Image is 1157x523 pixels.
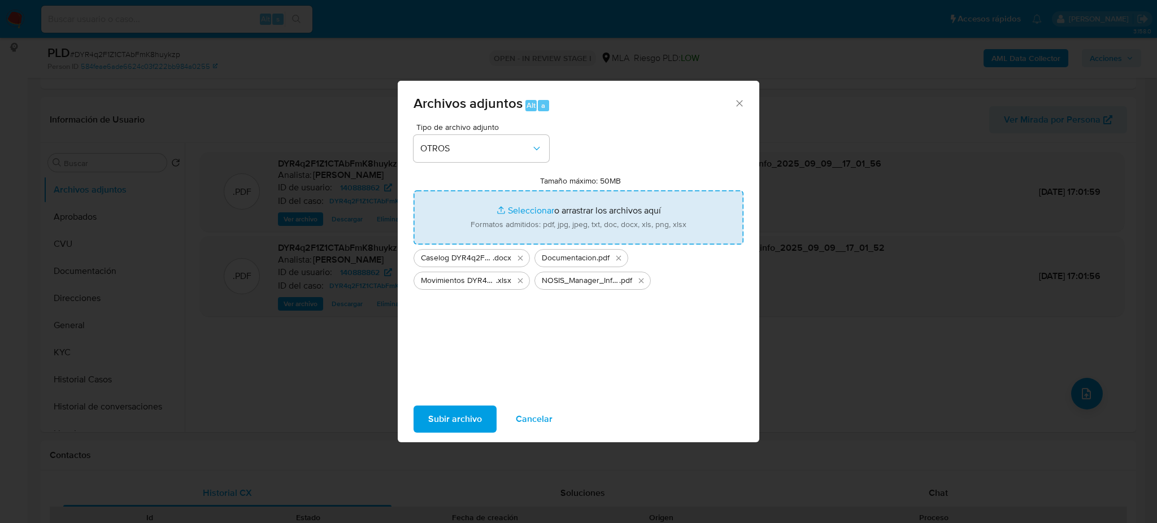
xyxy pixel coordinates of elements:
button: Eliminar NOSIS_Manager_InformeIndividual_23276990179_654932_20250822105615.pdf [634,274,648,287]
span: .pdf [619,275,632,286]
span: Alt [527,100,536,111]
button: Eliminar Movimientos DYR4q2F1Z1CTAbFmK8huykzp.xlsx [514,274,527,287]
span: Subir archivo [428,407,482,432]
ul: Archivos seleccionados [414,245,743,290]
button: Cancelar [501,406,567,433]
span: NOSIS_Manager_InformeIndividual_23276990179_654932_20250822105615 [542,275,619,286]
span: Cancelar [516,407,553,432]
button: Eliminar Documentacion.pdf [612,251,625,265]
button: Eliminar Caselog DYR4q2F1Z1CTAbFmK8huykzp_2025_08_19_15_29_45.docx [514,251,527,265]
button: OTROS [414,135,549,162]
span: .pdf [597,252,610,264]
span: Movimientos DYR4q2F1Z1CTAbFmK8huykzp [421,275,496,286]
label: Tamaño máximo: 50MB [540,176,621,186]
span: OTROS [420,143,531,154]
span: Archivos adjuntos [414,93,523,113]
span: Tipo de archivo adjunto [416,123,552,131]
span: a [541,100,545,111]
span: Documentacion [542,252,597,264]
span: .xlsx [496,275,511,286]
button: Subir archivo [414,406,497,433]
span: Caselog DYR4q2F1Z1CTAbFmK8huykzp_2025_08_19_15_29_45 [421,252,493,264]
button: Cerrar [734,98,744,108]
span: .docx [493,252,511,264]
